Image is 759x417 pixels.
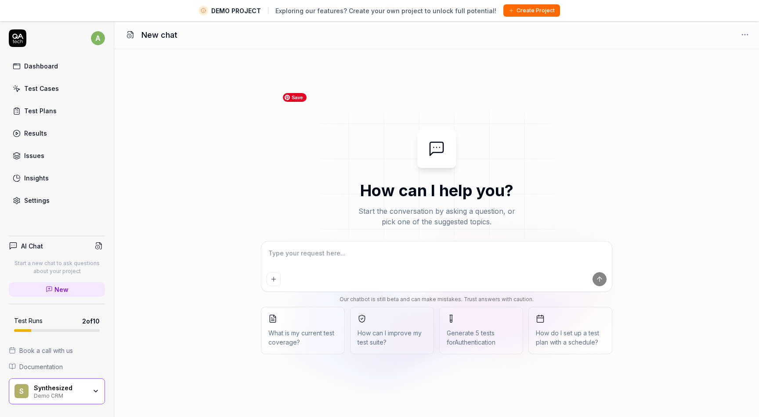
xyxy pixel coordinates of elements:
[141,29,177,41] h1: New chat
[9,346,105,355] a: Book a call with us
[24,151,44,160] div: Issues
[82,316,100,326] span: 2 of 10
[439,307,523,354] button: Generate 5 tests forAuthentication
[34,384,87,392] div: Synthesized
[211,6,261,15] span: DEMO PROJECT
[9,147,105,164] a: Issues
[24,106,57,115] div: Test Plans
[19,346,73,355] span: Book a call with us
[21,241,43,251] h4: AI Chat
[24,196,50,205] div: Settings
[350,307,434,354] button: How can I improve my test suite?
[9,282,105,297] a: New
[24,129,47,138] div: Results
[9,169,105,187] a: Insights
[24,173,49,183] div: Insights
[275,6,496,15] span: Exploring our features? Create your own project to unlock full potential!
[9,102,105,119] a: Test Plans
[9,362,105,371] a: Documentation
[9,378,105,405] button: SSynthesizedDemo CRM
[261,295,612,303] div: Our chatbot is still beta and can make mistakes. Trust answers with caution.
[268,328,337,347] span: What is my current test coverage?
[91,29,105,47] button: a
[283,93,307,102] span: Save
[54,285,69,294] span: New
[34,392,87,399] div: Demo CRM
[24,61,58,71] div: Dashboard
[9,192,105,209] a: Settings
[536,328,605,347] span: How do I set up a test plan with a schedule?
[14,384,29,398] span: S
[9,125,105,142] a: Results
[91,31,105,45] span: a
[447,329,495,346] span: Generate 5 tests for Authentication
[19,362,63,371] span: Documentation
[9,58,105,75] a: Dashboard
[24,84,59,93] div: Test Cases
[267,272,281,286] button: Add attachment
[528,307,612,354] button: How do I set up a test plan with a schedule?
[261,307,345,354] button: What is my current test coverage?
[503,4,560,17] button: Create Project
[9,259,105,275] p: Start a new chat to ask questions about your project
[14,317,43,325] h5: Test Runs
[358,328,426,347] span: How can I improve my test suite?
[9,80,105,97] a: Test Cases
